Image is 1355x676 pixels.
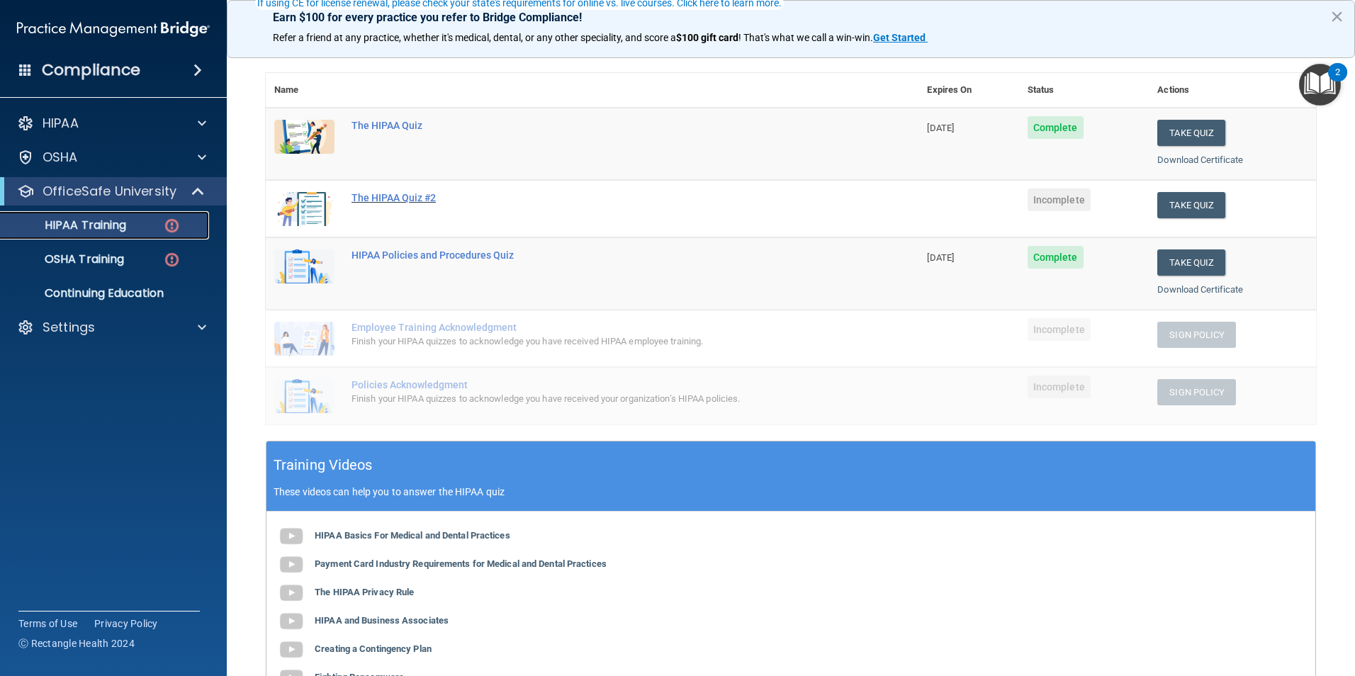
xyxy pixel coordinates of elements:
[873,32,926,43] strong: Get Started
[352,379,848,390] div: Policies Acknowledgment
[1149,73,1316,108] th: Actions
[1157,322,1236,348] button: Sign Policy
[277,607,305,636] img: gray_youtube_icon.38fcd6cc.png
[1157,284,1243,295] a: Download Certificate
[277,522,305,551] img: gray_youtube_icon.38fcd6cc.png
[18,616,77,631] a: Terms of Use
[18,636,135,650] span: Ⓒ Rectangle Health 2024
[1330,5,1344,28] button: Close
[315,615,449,626] b: HIPAA and Business Associates
[277,579,305,607] img: gray_youtube_icon.38fcd6cc.png
[17,149,206,166] a: OSHA
[43,115,79,132] p: HIPAA
[1157,249,1225,276] button: Take Quiz
[352,192,848,203] div: The HIPAA Quiz #2
[43,319,95,336] p: Settings
[17,183,206,200] a: OfficeSafe University
[1019,73,1149,108] th: Status
[1157,192,1225,218] button: Take Quiz
[676,32,738,43] strong: $100 gift card
[352,249,848,261] div: HIPAA Policies and Procedures Quiz
[927,252,954,263] span: [DATE]
[43,183,176,200] p: OfficeSafe University
[9,252,124,266] p: OSHA Training
[9,218,126,232] p: HIPAA Training
[1028,116,1084,139] span: Complete
[266,73,343,108] th: Name
[352,120,848,131] div: The HIPAA Quiz
[873,32,928,43] a: Get Started
[277,636,305,664] img: gray_youtube_icon.38fcd6cc.png
[42,60,140,80] h4: Compliance
[1157,154,1243,165] a: Download Certificate
[1335,72,1340,91] div: 2
[273,11,1309,24] p: Earn $100 for every practice you refer to Bridge Compliance!
[315,643,432,654] b: Creating a Contingency Plan
[17,319,206,336] a: Settings
[1157,379,1236,405] button: Sign Policy
[1028,246,1084,269] span: Complete
[274,486,1308,497] p: These videos can help you to answer the HIPAA quiz
[17,15,210,43] img: PMB logo
[1028,188,1091,211] span: Incomplete
[1028,318,1091,341] span: Incomplete
[315,530,510,541] b: HIPAA Basics For Medical and Dental Practices
[274,453,373,478] h5: Training Videos
[918,73,1018,108] th: Expires On
[94,616,158,631] a: Privacy Policy
[352,390,848,407] div: Finish your HIPAA quizzes to acknowledge you have received your organization’s HIPAA policies.
[352,333,848,350] div: Finish your HIPAA quizzes to acknowledge you have received HIPAA employee training.
[315,587,414,597] b: The HIPAA Privacy Rule
[1028,376,1091,398] span: Incomplete
[1299,64,1341,106] button: Open Resource Center, 2 new notifications
[17,115,206,132] a: HIPAA
[352,322,848,333] div: Employee Training Acknowledgment
[277,551,305,579] img: gray_youtube_icon.38fcd6cc.png
[738,32,873,43] span: ! That's what we call a win-win.
[315,558,607,569] b: Payment Card Industry Requirements for Medical and Dental Practices
[163,251,181,269] img: danger-circle.6113f641.png
[1157,120,1225,146] button: Take Quiz
[43,149,78,166] p: OSHA
[273,32,676,43] span: Refer a friend at any practice, whether it's medical, dental, or any other speciality, and score a
[163,217,181,235] img: danger-circle.6113f641.png
[9,286,203,300] p: Continuing Education
[927,123,954,133] span: [DATE]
